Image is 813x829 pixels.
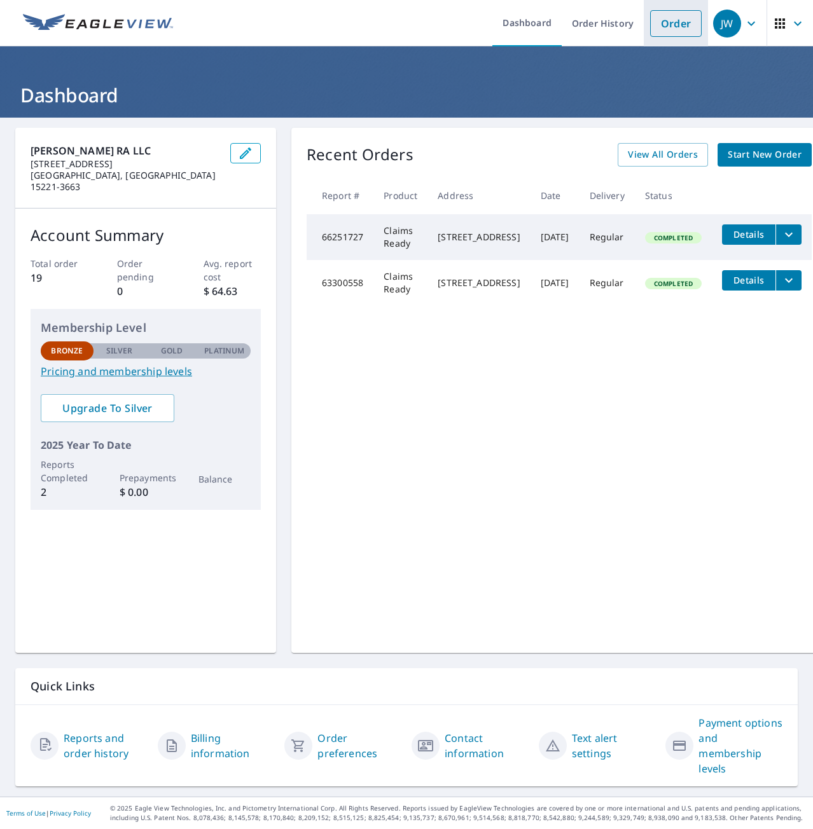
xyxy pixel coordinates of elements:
a: Privacy Policy [50,809,91,818]
button: detailsBtn-66251727 [722,224,775,245]
td: 66251727 [307,214,373,260]
th: Delivery [580,177,635,214]
p: [STREET_ADDRESS] [31,158,220,170]
p: $ 64.63 [204,284,261,299]
th: Date [531,177,580,214]
a: Text alert settings [572,730,656,761]
p: © 2025 Eagle View Technologies, Inc. and Pictometry International Corp. All Rights Reserved. Repo... [110,804,807,823]
div: [STREET_ADDRESS] [438,277,520,289]
p: [GEOGRAPHIC_DATA], [GEOGRAPHIC_DATA] 15221-3663 [31,170,220,193]
p: Balance [198,472,251,486]
p: Gold [161,345,183,357]
h1: Dashboard [15,82,798,108]
p: Bronze [51,345,83,357]
a: Order preferences [317,730,401,761]
a: Start New Order [718,143,812,167]
div: JW [713,10,741,38]
a: Upgrade To Silver [41,394,174,422]
a: Billing information [191,730,275,761]
p: $ 0.00 [120,484,172,500]
p: Recent Orders [307,143,413,167]
img: EV Logo [23,14,173,33]
a: Reports and order history [64,730,148,761]
button: filesDropdownBtn-66251727 [775,224,802,245]
td: [DATE] [531,214,580,260]
p: Order pending [117,257,175,284]
td: Regular [580,260,635,306]
p: Silver [106,345,133,357]
span: Upgrade To Silver [51,401,164,415]
p: Prepayments [120,471,172,484]
td: Regular [580,214,635,260]
button: filesDropdownBtn-63300558 [775,270,802,291]
p: 0 [117,284,175,299]
a: Contact information [445,730,529,761]
p: 2025 Year To Date [41,437,251,453]
span: Completed [646,279,700,288]
p: [PERSON_NAME] RA LLC [31,143,220,158]
p: Membership Level [41,319,251,336]
p: Total order [31,257,88,270]
a: Order [650,10,702,37]
p: 19 [31,270,88,285]
span: Start New Order [728,147,802,163]
th: Status [635,177,712,214]
span: Completed [646,233,700,242]
p: 2 [41,484,94,500]
p: Reports Completed [41,458,94,484]
a: View All Orders [618,143,708,167]
p: Account Summary [31,224,261,247]
p: Quick Links [31,678,782,694]
th: Report # [307,177,373,214]
a: Terms of Use [6,809,46,818]
td: Claims Ready [373,260,427,306]
td: 63300558 [307,260,373,306]
button: detailsBtn-63300558 [722,270,775,291]
th: Product [373,177,427,214]
td: [DATE] [531,260,580,306]
p: Platinum [204,345,244,357]
p: | [6,809,91,817]
span: Details [730,274,768,286]
span: Details [730,228,768,240]
th: Address [427,177,530,214]
td: Claims Ready [373,214,427,260]
p: Avg. report cost [204,257,261,284]
a: Payment options and membership levels [698,715,782,776]
span: View All Orders [628,147,698,163]
div: [STREET_ADDRESS] [438,231,520,243]
a: Pricing and membership levels [41,364,251,379]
